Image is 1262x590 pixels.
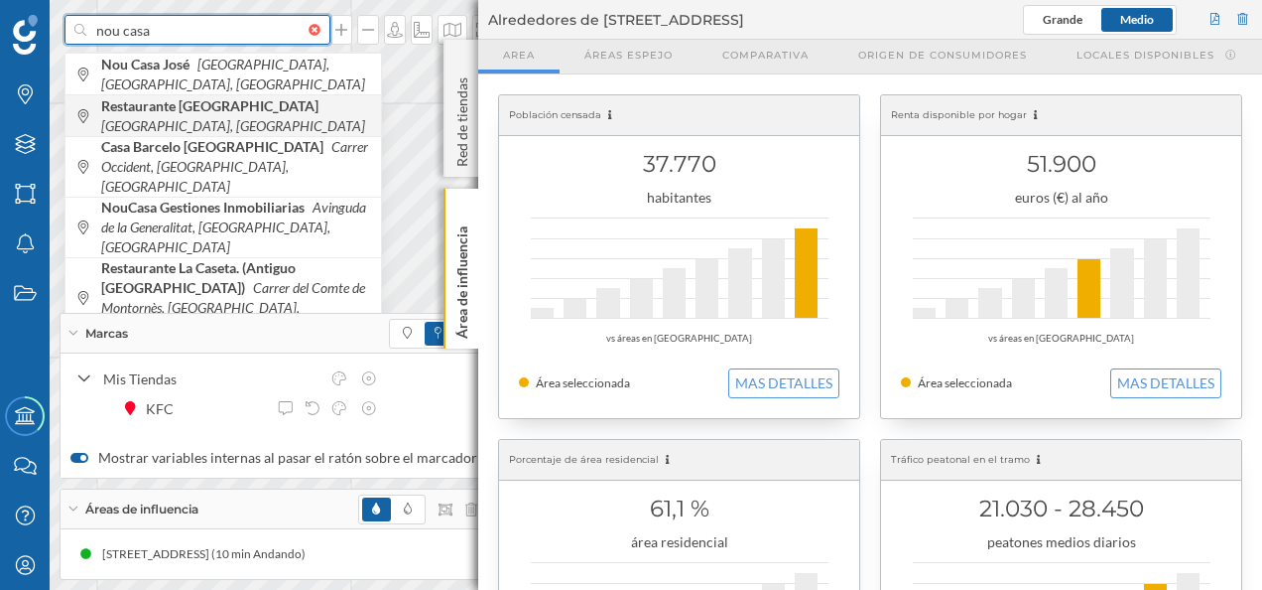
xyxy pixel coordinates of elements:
h1: 51.900 [901,145,1221,183]
div: habitantes [519,188,839,208]
i: [GEOGRAPHIC_DATA], [GEOGRAPHIC_DATA], [GEOGRAPHIC_DATA] [101,56,365,92]
button: MAS DETALLES [728,369,839,398]
p: Red de tiendas [452,70,472,167]
div: Población censada [499,95,859,136]
span: Locales disponibles [1076,48,1214,63]
i: Carrer del Comte de Montornès, [GEOGRAPHIC_DATA], [GEOGRAPHIC_DATA] [101,279,365,336]
span: Marcas [85,325,128,343]
span: Origen de consumidores [858,48,1027,63]
div: área residencial [519,532,839,552]
span: Comparativa [722,48,809,63]
h1: 61,1 % [519,490,839,527]
div: peatones medios diarios [901,532,1221,552]
span: Grande [1043,12,1082,27]
div: [STREET_ADDRESS] (10 min Andando) [102,544,315,564]
i: [GEOGRAPHIC_DATA], [GEOGRAPHIC_DATA] [101,117,365,134]
b: Restaurante La Caseta. (Antiguo [GEOGRAPHIC_DATA]) [101,259,296,296]
span: Área seleccionada [918,375,1012,390]
div: Tráfico peatonal en el tramo [881,440,1241,481]
i: Carrer Occident, [GEOGRAPHIC_DATA], [GEOGRAPHIC_DATA] [101,138,368,195]
h1: 21.030 - 28.450 [901,490,1221,527]
h1: 37.770 [519,145,839,183]
div: KFC [146,398,184,419]
b: Nou Casa José [101,56,194,73]
div: euros (€) al año [901,188,1221,208]
span: Soporte [40,14,110,32]
i: Avinguda de la Generalitat, [GEOGRAPHIC_DATA], [GEOGRAPHIC_DATA] [101,199,366,255]
p: Área de influencia [452,219,472,339]
b: Restaurante [GEOGRAPHIC_DATA] [101,97,323,114]
b: NouCasa Gestiones Inmobiliarias [101,199,310,216]
div: Porcentaje de área residencial [499,440,859,481]
span: Area [503,48,535,63]
div: Renta disponible por hogar [881,95,1241,136]
span: Áreas de influencia [85,501,198,518]
div: vs áreas en [GEOGRAPHIC_DATA] [519,329,839,349]
span: Área seleccionada [536,375,630,390]
b: Casa Barcelo [GEOGRAPHIC_DATA] [101,138,328,155]
div: Mis Tiendas [103,369,319,389]
img: Geoblink Logo [13,15,38,55]
span: Áreas espejo [584,48,673,63]
span: Medio [1120,12,1154,27]
div: vs áreas en [GEOGRAPHIC_DATA] [901,329,1221,349]
button: MAS DETALLES [1110,369,1221,398]
label: Mostrar variables internas al pasar el ratón sobre el marcador [70,448,477,468]
span: Alrededores de [STREET_ADDRESS] [488,10,744,30]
